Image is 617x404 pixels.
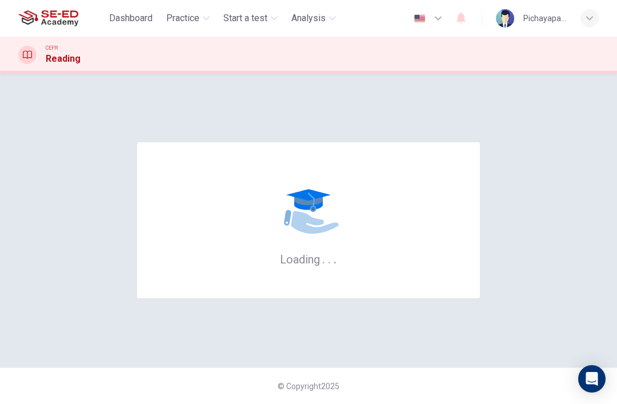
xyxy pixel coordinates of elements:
[291,11,326,25] span: Analysis
[287,8,340,29] button: Analysis
[219,8,282,29] button: Start a test
[412,14,427,23] img: en
[578,365,606,393] div: Open Intercom Messenger
[109,11,153,25] span: Dashboard
[105,8,157,29] button: Dashboard
[496,9,514,27] img: Profile picture
[46,52,81,66] h1: Reading
[223,11,267,25] span: Start a test
[322,249,326,267] h6: .
[333,249,337,267] h6: .
[523,11,567,25] div: Pichayapa Thongtan
[18,7,78,30] img: SE-ED Academy logo
[166,11,199,25] span: Practice
[280,251,337,266] h6: Loading
[46,44,58,52] span: CEFR
[18,7,105,30] a: SE-ED Academy logo
[162,8,214,29] button: Practice
[278,382,339,391] span: © Copyright 2025
[327,249,331,267] h6: .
